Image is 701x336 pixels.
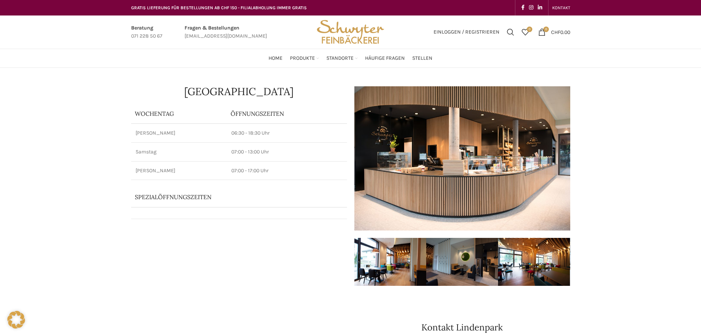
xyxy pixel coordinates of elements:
[127,51,574,66] div: Main navigation
[412,55,432,62] span: Stellen
[552,0,570,15] a: KONTAKT
[527,27,532,32] span: 0
[434,30,500,35] span: Einloggen / Registrieren
[412,51,432,66] a: Stellen
[498,238,570,286] img: 006-e1571983941404
[365,51,405,66] a: Häufige Fragen
[534,25,574,39] a: 0 CHF0.00
[551,29,570,35] bdi: 0.00
[527,3,536,13] a: Instagram social link
[131,86,347,97] h1: [GEOGRAPHIC_DATA]
[231,110,343,118] p: ÖFFNUNGSZEITEN
[570,238,642,286] img: 016-e1571924866289
[503,25,518,39] a: Suchen
[136,167,222,174] p: [PERSON_NAME]
[131,24,162,41] a: Infobox link
[543,27,549,32] span: 0
[136,129,222,137] p: [PERSON_NAME]
[231,129,343,137] p: 06:30 - 18:30 Uhr
[131,5,307,10] span: GRATIS LIEFERUNG FÜR BESTELLUNGEN AB CHF 150 - FILIALABHOLUNG IMMER GRATIS
[135,110,223,118] p: Wochentag
[314,15,386,49] img: Bäckerei Schwyter
[552,5,570,10] span: KONTAKT
[135,193,323,201] p: Spezialöffnungszeiten
[314,28,386,35] a: Site logo
[518,25,533,39] a: 0
[231,167,343,174] p: 07:00 - 17:00 Uhr
[231,148,343,156] p: 07:00 - 13:00 Uhr
[269,55,283,62] span: Home
[185,24,267,41] a: Infobox link
[269,51,283,66] a: Home
[518,25,533,39] div: Meine Wunschliste
[290,51,319,66] a: Produkte
[290,55,315,62] span: Produkte
[354,323,570,332] h2: Kontakt Lindenpark
[519,3,527,13] a: Facebook social link
[536,3,544,13] a: Linkedin social link
[426,238,498,286] img: 002-1-e1571984059720
[551,29,560,35] span: CHF
[354,238,426,286] img: 003-e1571984124433
[548,0,574,15] div: Secondary navigation
[326,51,358,66] a: Standorte
[365,55,405,62] span: Häufige Fragen
[136,148,222,156] p: Samstag
[326,55,354,62] span: Standorte
[430,25,503,39] a: Einloggen / Registrieren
